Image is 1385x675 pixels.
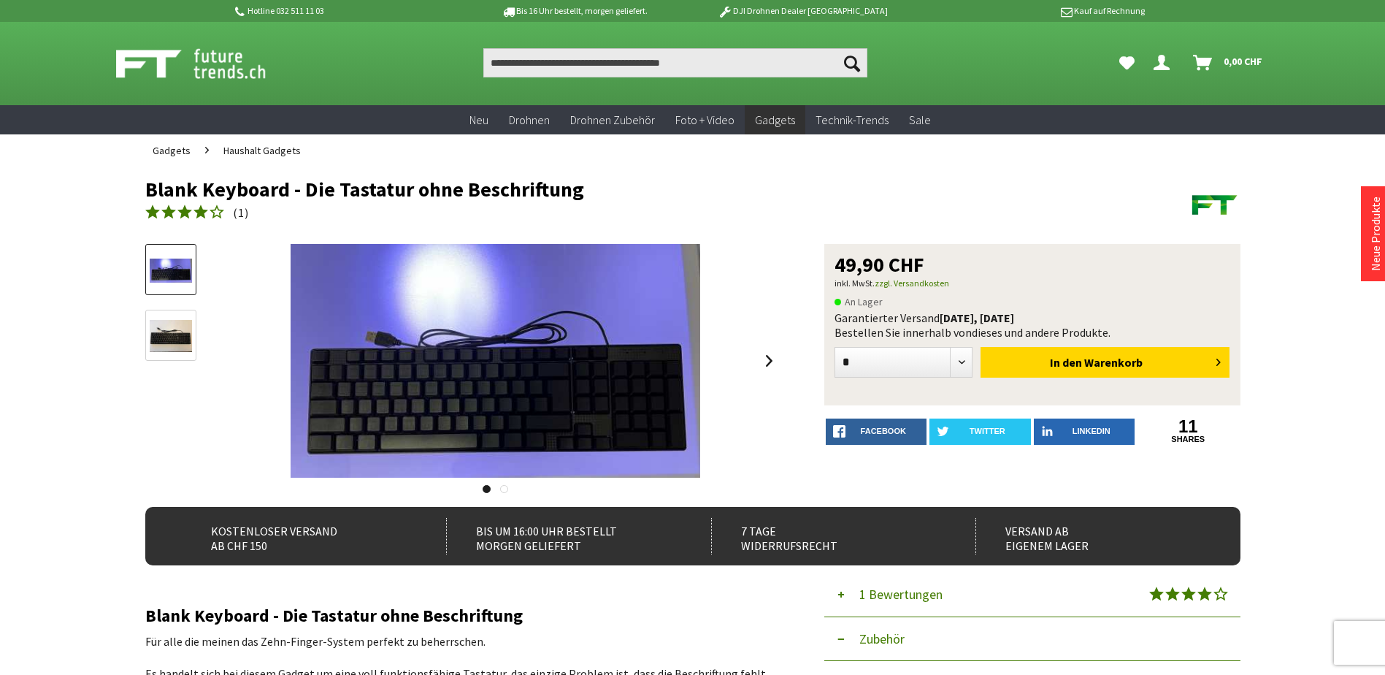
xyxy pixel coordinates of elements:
[560,105,665,135] a: Drohnen Zubehör
[233,2,461,20] p: Hotline 032 511 11 03
[861,427,906,435] span: facebook
[929,419,1031,445] a: twitter
[970,427,1005,435] span: twitter
[469,113,488,127] span: Neu
[150,259,192,283] img: Vorschau: Blank Keyboard - Die Tastatur ohne Beschriftung
[665,105,745,135] a: Foto + Video
[291,244,700,478] img: Blank Keyboard - Die Tastatur ohne Beschriftung
[446,518,679,554] div: Bis um 16:00 Uhr bestellt Morgen geliefert
[570,113,655,127] span: Drohnen Zubehör
[745,105,805,135] a: Gadgets
[875,278,949,289] a: zzgl. Versandkosten
[940,310,1014,325] b: [DATE], [DATE]
[824,573,1240,617] button: 1 Bewertungen
[499,105,560,135] a: Drohnen
[1050,355,1082,370] span: In den
[459,105,499,135] a: Neu
[483,48,867,77] input: Produkt, Marke, Kategorie, EAN, Artikelnummer…
[233,205,249,220] span: ( )
[1137,435,1239,444] a: shares
[688,2,916,20] p: DJI Drohnen Dealer [GEOGRAPHIC_DATA]
[824,617,1240,661] button: Zubehör
[981,347,1229,378] button: In den Warenkorb
[145,134,198,167] a: Gadgets
[1224,50,1262,73] span: 0,00 CHF
[835,310,1230,340] div: Garantierter Versand Bestellen Sie innerhalb von dieses und andere Produkte.
[1368,197,1383,271] a: Neue Produkte
[1148,48,1181,77] a: Dein Konto
[835,293,883,310] span: An Lager
[816,113,889,127] span: Technik-Trends
[145,204,249,222] a: (1)
[675,113,734,127] span: Foto + Video
[238,205,245,220] span: 1
[755,113,795,127] span: Gadgets
[835,275,1230,292] p: inkl. MwSt.
[116,45,298,82] img: Shop Futuretrends - zur Startseite wechseln
[145,633,780,650] p: Für alle die meinen das Zehn-Finger-System perfekt zu beherrschen.
[223,144,301,157] span: Haushalt Gadgets
[153,144,191,157] span: Gadgets
[826,419,927,445] a: facebook
[917,2,1145,20] p: Kauf auf Rechnung
[1112,48,1142,77] a: Meine Favoriten
[1189,178,1240,229] img: Futuretrends
[711,518,944,554] div: 7 Tage Widerrufsrecht
[837,48,867,77] button: Suchen
[1073,427,1110,435] span: LinkedIn
[509,113,550,127] span: Drohnen
[1187,48,1270,77] a: Warenkorb
[1137,419,1239,435] a: 11
[805,105,899,135] a: Technik-Trends
[182,518,415,554] div: Kostenloser Versand ab CHF 150
[461,2,688,20] p: Bis 16 Uhr bestellt, morgen geliefert.
[1084,355,1143,370] span: Warenkorb
[145,178,1021,200] h1: Blank Keyboard - Die Tastatur ohne Beschriftung
[1034,419,1135,445] a: LinkedIn
[899,105,941,135] a: Sale
[216,134,308,167] a: Haushalt Gadgets
[145,606,780,625] h2: Blank Keyboard - Die Tastatur ohne Beschriftung
[909,113,931,127] span: Sale
[835,254,924,275] span: 49,90 CHF
[975,518,1208,554] div: Versand ab eigenem Lager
